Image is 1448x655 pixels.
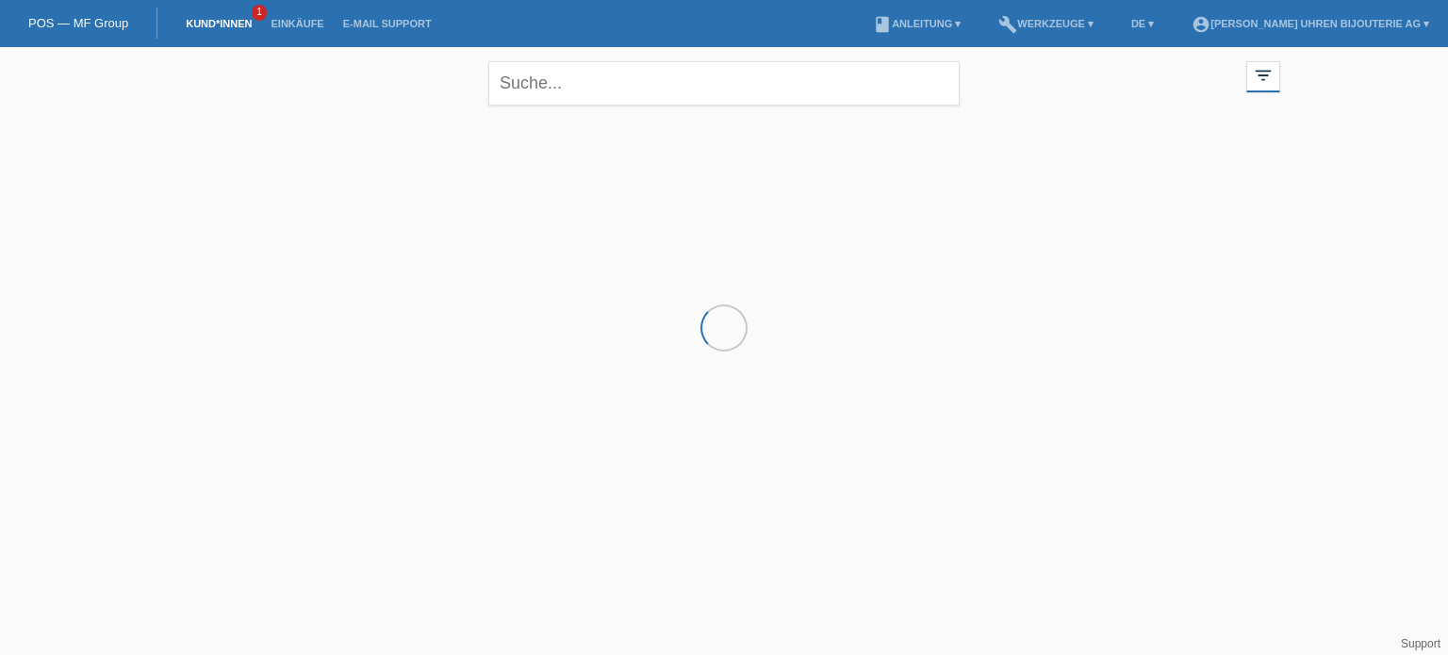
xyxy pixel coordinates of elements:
i: account_circle [1192,15,1210,34]
a: Kund*innen [176,18,261,29]
a: E-Mail Support [334,18,441,29]
span: 1 [252,5,267,21]
i: book [873,15,892,34]
a: account_circle[PERSON_NAME] Uhren Bijouterie AG ▾ [1182,18,1439,29]
input: Suche... [488,61,960,106]
a: Einkäufe [261,18,333,29]
a: DE ▾ [1122,18,1163,29]
i: filter_list [1253,65,1274,86]
a: buildWerkzeuge ▾ [989,18,1103,29]
a: POS — MF Group [28,16,128,30]
i: build [998,15,1017,34]
a: Support [1401,637,1440,650]
a: bookAnleitung ▾ [864,18,970,29]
